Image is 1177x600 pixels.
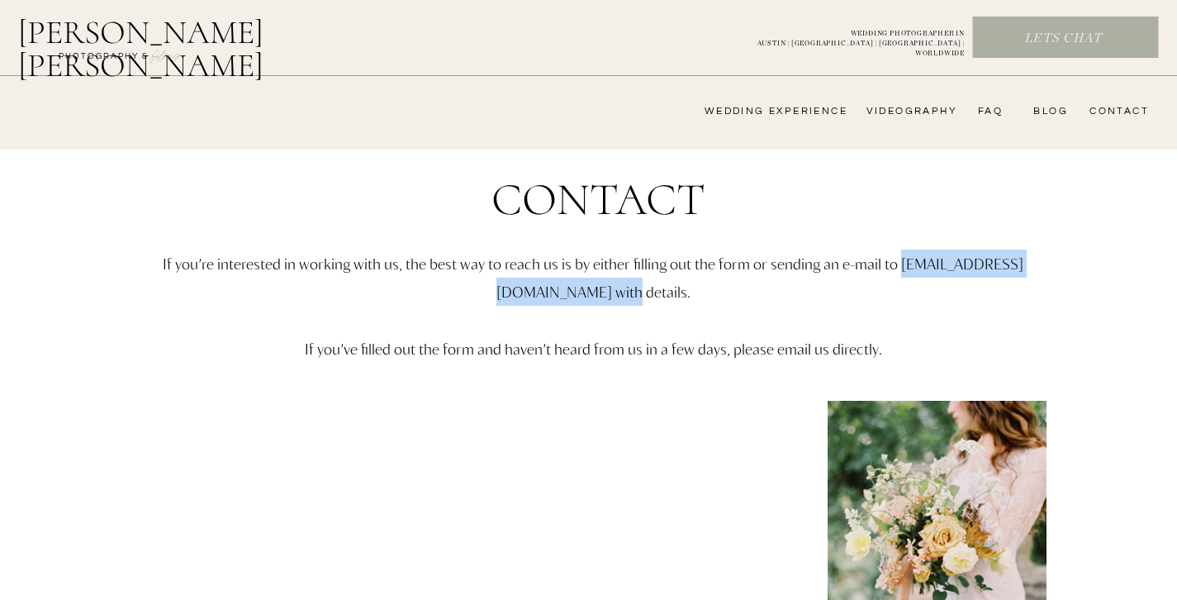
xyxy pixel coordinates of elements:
a: videography [861,105,957,118]
a: CONTACT [1084,105,1149,118]
p: WEDDING PHOTOGRAPHER IN AUSTIN | [GEOGRAPHIC_DATA] | [GEOGRAPHIC_DATA] | WORLDWIDE [730,29,965,47]
a: [PERSON_NAME] [PERSON_NAME] [18,16,349,55]
a: photography & [50,50,158,70]
a: bLog [1028,105,1068,118]
p: If you’re interested in working with us, the best way to reach us is by either filling out the fo... [112,250,1075,421]
a: FAQ [970,105,1003,118]
a: wedding experience [681,105,847,118]
h1: Contact [397,177,800,235]
a: FILMs [135,45,197,64]
a: Lets chat [973,30,1155,48]
a: WEDDING PHOTOGRAPHER INAUSTIN | [GEOGRAPHIC_DATA] | [GEOGRAPHIC_DATA] | WORLDWIDE [730,29,965,47]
